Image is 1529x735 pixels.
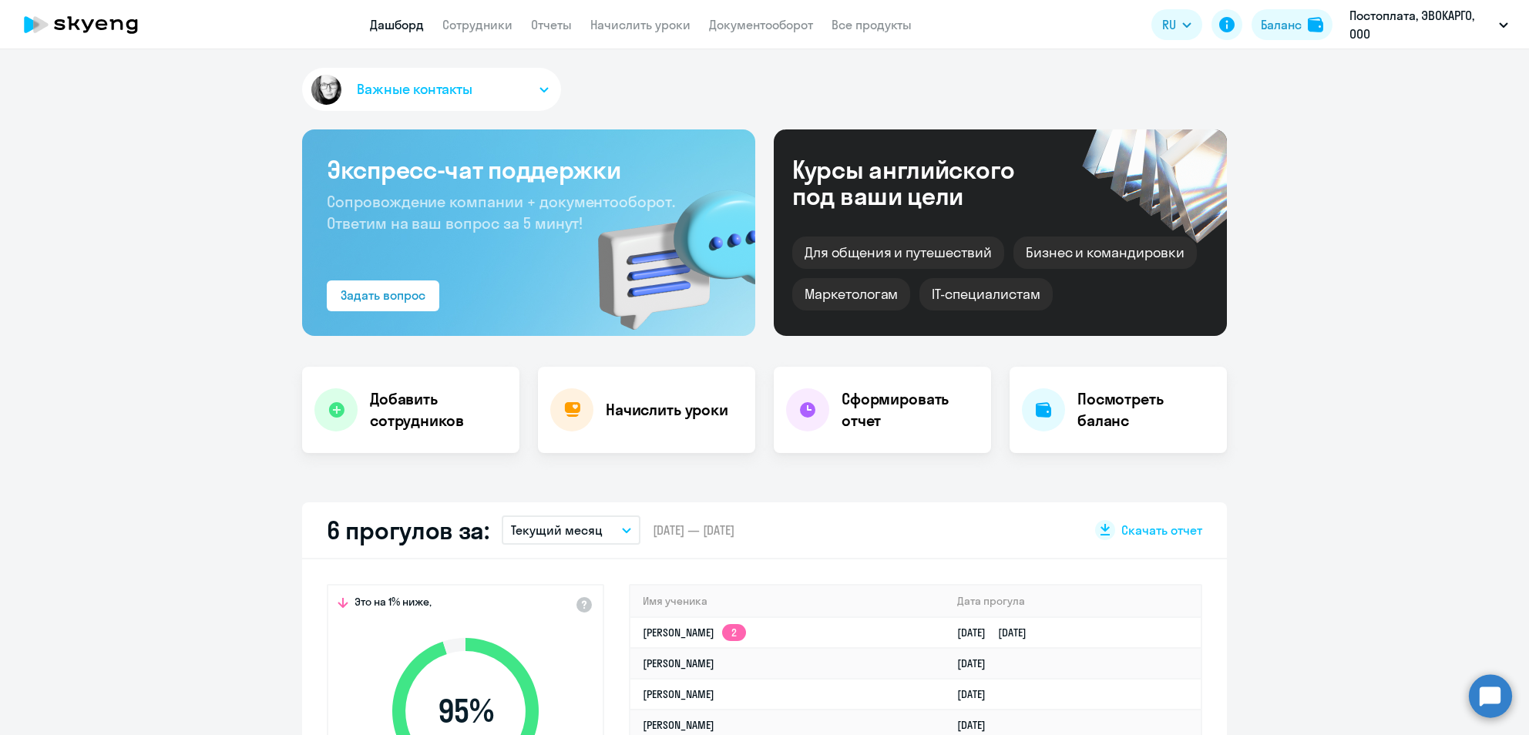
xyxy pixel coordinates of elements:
p: Постоплата, ЭВОКАРГО, ООО [1349,6,1493,43]
div: Для общения и путешествий [792,237,1004,269]
th: Дата прогула [945,586,1201,617]
button: RU [1151,9,1202,40]
a: Отчеты [531,17,572,32]
th: Имя ученика [630,586,945,617]
a: Все продукты [832,17,912,32]
span: 95 % [377,693,554,730]
div: Курсы английского под ваши цели [792,156,1056,209]
div: Баланс [1261,15,1302,34]
img: balance [1308,17,1323,32]
a: [DATE] [957,718,998,732]
button: Задать вопрос [327,280,439,311]
div: Задать вопрос [341,286,425,304]
h2: 6 прогулов за: [327,515,489,545]
p: Текущий месяц [511,521,603,539]
span: [DATE] — [DATE] [653,522,734,539]
span: RU [1162,15,1176,34]
app-skyeng-badge: 2 [722,624,746,641]
h4: Добавить сотрудников [370,388,507,431]
a: [PERSON_NAME]2 [643,626,746,639]
h4: Сформировать отчет [842,388,979,431]
button: Текущий месяц [502,515,640,545]
a: [DATE] [957,656,998,670]
h3: Экспресс-чат поддержки [327,154,731,185]
a: [PERSON_NAME] [643,656,714,670]
a: [DATE][DATE] [957,626,1039,639]
img: avatar [308,72,344,108]
span: Скачать отчет [1121,522,1202,539]
div: Маркетологам [792,278,910,310]
a: [PERSON_NAME] [643,718,714,732]
div: IT-специалистам [919,278,1052,310]
button: Важные контакты [302,68,561,111]
a: Дашборд [370,17,424,32]
img: bg-img [576,163,755,336]
a: Документооборот [709,17,813,32]
span: Это на 1% ниже, [355,595,432,613]
span: Сопровождение компании + документооборот. Ответим на ваш вопрос за 5 минут! [327,192,675,233]
a: Начислить уроки [590,17,691,32]
span: Важные контакты [357,79,472,99]
a: [DATE] [957,687,998,701]
div: Бизнес и командировки [1013,237,1197,269]
button: Постоплата, ЭВОКАРГО, ООО [1342,6,1516,43]
a: [PERSON_NAME] [643,687,714,701]
h4: Начислить уроки [606,399,728,421]
a: Сотрудники [442,17,512,32]
h4: Посмотреть баланс [1077,388,1215,431]
button: Балансbalance [1252,9,1332,40]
